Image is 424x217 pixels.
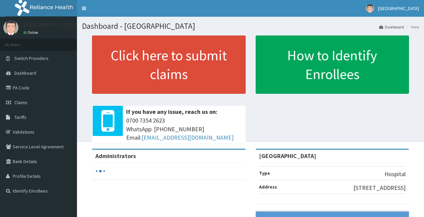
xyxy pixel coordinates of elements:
[82,22,419,30] h1: Dashboard - [GEOGRAPHIC_DATA]
[126,116,242,142] span: 0700 7354 2623 WhatsApp: [PHONE_NUMBER] Email:
[23,22,79,28] p: [GEOGRAPHIC_DATA]
[405,24,419,30] li: Here
[14,70,36,76] span: Dashboard
[259,184,277,190] b: Address
[92,35,246,94] a: Click here to submit claims
[3,20,18,35] img: User Image
[95,152,136,160] b: Administrators
[142,134,234,141] a: [EMAIL_ADDRESS][DOMAIN_NAME]
[23,30,39,35] a: Online
[259,152,316,160] strong: [GEOGRAPHIC_DATA]
[378,5,419,11] span: [GEOGRAPHIC_DATA]
[259,170,270,176] b: Type
[14,99,27,105] span: Claims
[95,166,105,176] svg: audio-loading
[256,35,409,94] a: How to Identify Enrollees
[14,55,49,61] span: Switch Providers
[366,4,374,13] img: User Image
[379,24,404,30] a: Dashboard
[14,114,26,120] span: Tariffs
[126,108,218,116] b: If you have any issue, reach us on:
[353,184,406,192] p: [STREET_ADDRESS]
[385,170,406,178] p: Hospital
